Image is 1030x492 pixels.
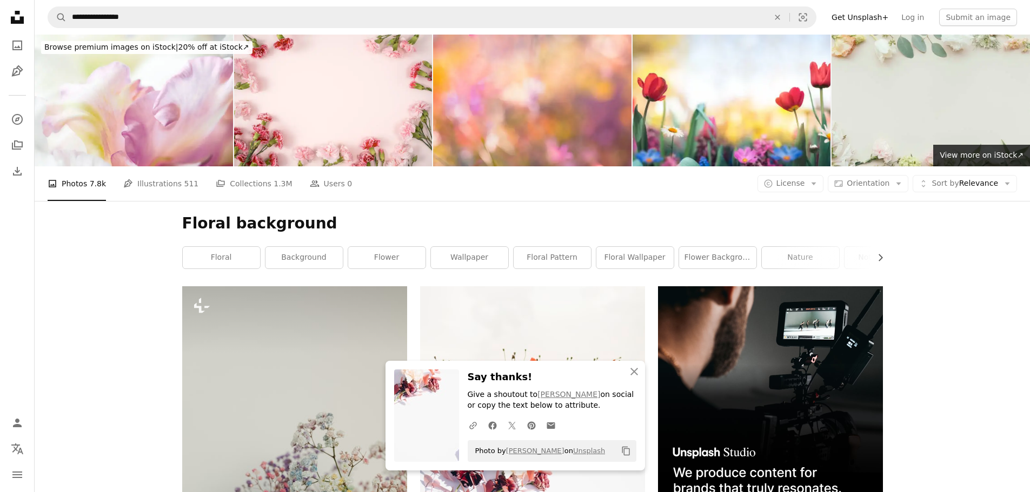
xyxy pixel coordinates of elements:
a: Log in [895,9,931,26]
img: orange flowers [420,286,645,435]
a: Explore [6,109,28,130]
span: Sort by [932,179,959,187]
a: background [265,247,343,268]
a: flower background [679,247,756,268]
button: Search Unsplash [48,7,67,28]
span: Orientation [847,179,889,187]
a: a vase filled with flowers on top of a table [182,450,407,460]
a: View more on iStock↗ [933,145,1030,166]
span: 1.3M [274,178,292,190]
a: Users 0 [310,166,353,201]
a: floral wallpaper [596,247,674,268]
a: flower [348,247,426,268]
h1: Floral background [182,214,883,233]
a: wallpaper [431,247,508,268]
a: Browse premium images on iStock|20% off at iStock↗ [35,35,259,60]
span: 0 [347,178,352,190]
a: Collections 1.3M [216,166,292,201]
a: Log in / Sign up [6,412,28,434]
a: Share over email [541,414,561,436]
a: floral [183,247,260,268]
img: gladiolus macro [35,35,233,166]
button: Visual search [790,7,816,28]
a: Unsplash [573,447,605,455]
img: Design concept of Mother's day holiday greeting with carnation bouquet on pink table background [234,35,433,166]
a: [PERSON_NAME] [537,390,600,399]
button: Menu [6,464,28,486]
form: Find visuals sitewide [48,6,816,28]
img: Dreamy Nature Background Of Soft Pink Bokeh From Garden Plants [433,35,632,166]
a: Collections [6,134,28,156]
a: Share on Facebook [483,414,502,436]
p: Give a shoutout to on social or copy the text below to attribute. [468,389,636,411]
a: Share on Twitter [502,414,522,436]
img: Blank fresh flower pattern background template [832,35,1030,166]
button: scroll list to the right [870,247,883,268]
a: notion cover [845,247,922,268]
span: Photo by on [470,442,606,460]
a: Download History [6,160,28,182]
a: [PERSON_NAME] [506,447,564,455]
span: 511 [184,178,199,190]
img: Colorful Garden [633,35,831,166]
a: Illustrations 511 [123,166,198,201]
a: Illustrations [6,60,28,82]
button: Submit an image [939,9,1017,26]
a: floral pattern [514,247,591,268]
a: Photos [6,35,28,56]
span: Browse premium images on iStock | [44,43,178,51]
a: orange flowers [420,356,645,366]
a: nature [762,247,839,268]
button: Orientation [828,175,908,192]
button: License [757,175,824,192]
span: Relevance [932,178,998,189]
button: Copy to clipboard [617,442,635,460]
div: 20% off at iStock ↗ [41,41,252,54]
button: Sort byRelevance [913,175,1017,192]
button: Clear [766,7,789,28]
button: Language [6,438,28,460]
span: View more on iStock ↗ [940,151,1024,159]
span: License [776,179,805,187]
a: Share on Pinterest [522,414,541,436]
a: Get Unsplash+ [825,9,895,26]
h3: Say thanks! [468,369,636,385]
